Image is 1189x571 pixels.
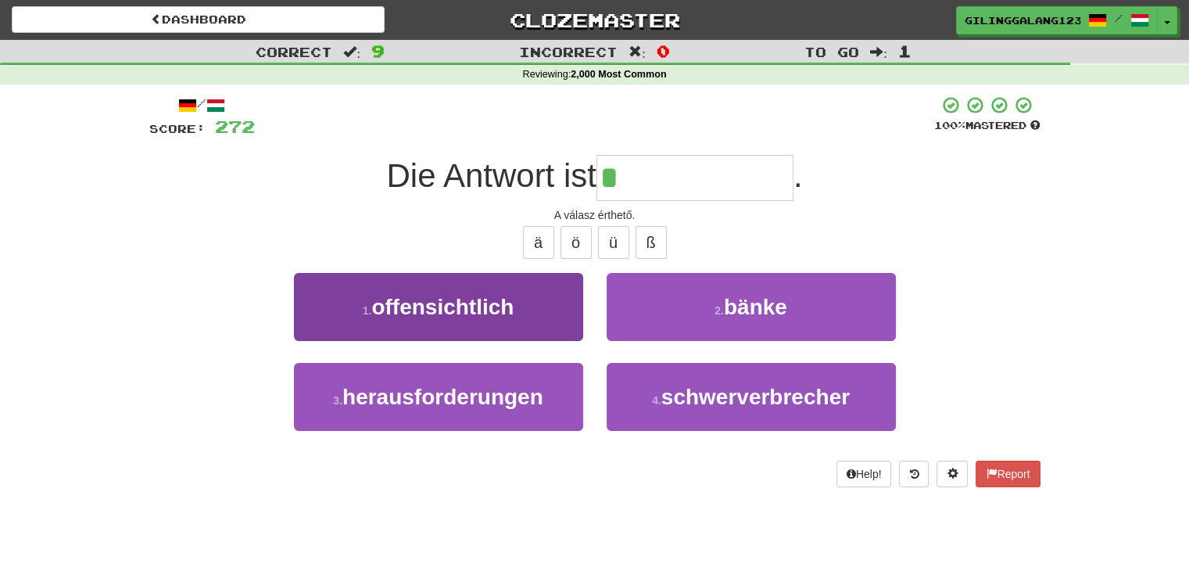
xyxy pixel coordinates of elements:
[294,363,583,431] button: 3.herausforderungen
[571,69,666,80] strong: 2,000 Most Common
[652,394,661,407] small: 4 .
[149,207,1040,223] div: A válasz érthető.
[607,363,896,431] button: 4.schwerverbrecher
[333,394,342,407] small: 3 .
[363,304,372,317] small: 1 .
[724,295,787,319] span: bänke
[934,119,965,131] span: 100 %
[836,461,892,487] button: Help!
[965,13,1080,27] span: GIlinggalang123
[956,6,1158,34] a: GIlinggalang123 /
[343,45,360,59] span: :
[661,385,850,409] span: schwerverbrecher
[294,273,583,341] button: 1.offensichtlich
[629,45,646,59] span: :
[523,226,554,259] button: ä
[804,44,859,59] span: To go
[408,6,781,34] a: Clozemaster
[636,226,667,259] button: ß
[342,385,543,409] span: herausforderungen
[256,44,332,59] span: Correct
[1115,13,1123,23] span: /
[12,6,385,33] a: Dashboard
[607,273,896,341] button: 2.bänke
[371,41,385,60] span: 9
[386,157,596,194] span: Die Antwort ist
[976,461,1040,487] button: Report
[560,226,592,259] button: ö
[519,44,618,59] span: Incorrect
[714,304,724,317] small: 2 .
[149,122,206,135] span: Score:
[149,95,255,115] div: /
[898,41,911,60] span: 1
[215,117,255,136] span: 272
[793,157,803,194] span: .
[657,41,670,60] span: 0
[598,226,629,259] button: ü
[934,119,1040,133] div: Mastered
[870,45,887,59] span: :
[371,295,514,319] span: offensichtlich
[899,461,929,487] button: Round history (alt+y)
